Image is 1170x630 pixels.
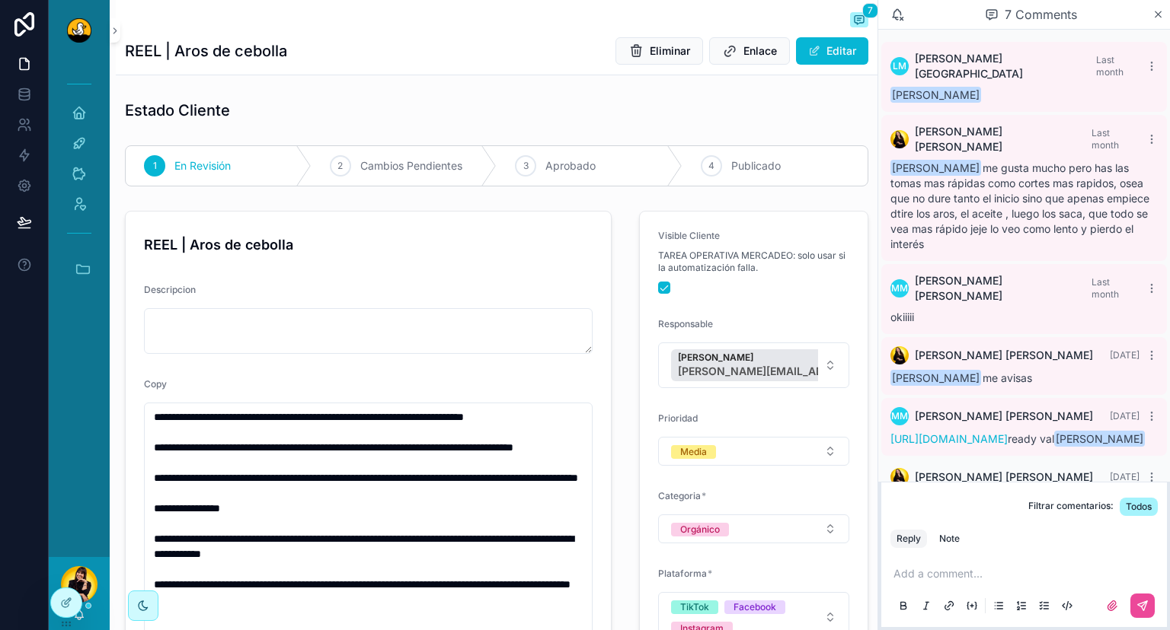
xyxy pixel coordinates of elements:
span: Last month [1096,54,1124,78]
button: Todos [1120,498,1158,516]
span: [PERSON_NAME] [PERSON_NAME] [915,348,1093,363]
button: Select Button [658,342,849,388]
span: 7 [862,3,878,18]
span: 7 Comments [1005,5,1077,24]
span: Categoria [658,490,701,501]
span: LM [893,60,906,72]
div: Orgánico [680,523,720,536]
span: Last month [1092,127,1119,151]
button: Unselect FACEBOOK [724,599,785,614]
a: [URL][DOMAIN_NAME] [890,432,1008,445]
span: Filtrar comentarios: [1028,500,1114,516]
div: scrollable content [49,61,110,312]
span: Copy [144,378,167,390]
span: [PERSON_NAME] [890,370,981,386]
span: ready val [890,432,1146,445]
span: [PERSON_NAME] [890,160,981,176]
span: MM [891,410,908,422]
span: Visible Cliente [658,230,720,241]
span: [PERSON_NAME] [678,352,922,364]
span: [DATE] [1110,410,1140,422]
div: Note [939,533,960,545]
span: Aprobado [545,158,596,173]
span: [PERSON_NAME] [PERSON_NAME] [915,409,1093,424]
button: Eliminar [615,37,703,65]
span: 1 [153,160,157,172]
span: [DATE] [1110,471,1140,482]
span: okiiiii [890,310,914,323]
span: Responsable [658,318,713,329]
div: Facebook [734,600,776,614]
button: Reply [890,530,927,548]
span: En Revisión [174,158,231,173]
button: Unselect 7 [671,349,944,381]
span: [PERSON_NAME] [1054,431,1145,447]
span: [PERSON_NAME] [PERSON_NAME] [915,273,1092,304]
img: App logo [67,18,91,43]
h1: REEL | Aros de cebolla [125,40,287,62]
div: TikTok [680,600,709,614]
span: Cambios Pendientes [360,158,462,173]
button: 7 [850,12,868,30]
span: Prioridad [658,412,698,424]
span: TAREA OPERATIVA MERCADEO: solo usar si la automatización falla. [658,250,849,274]
button: Note [933,530,966,548]
span: Last month [1092,276,1119,300]
div: Media [680,445,707,459]
span: Plataforma [658,568,707,579]
span: [PERSON_NAME] [GEOGRAPHIC_DATA] [915,51,1096,81]
button: Enlace [709,37,790,65]
button: Select Button [658,437,849,466]
span: MM [891,282,908,294]
span: 2 [337,160,343,172]
span: Eliminar [650,43,690,59]
span: [PERSON_NAME][EMAIL_ADDRESS][PERSON_NAME][DOMAIN_NAME] [678,364,922,379]
h1: Estado Cliente [125,100,230,121]
span: me avisas [890,371,1032,384]
span: Enlace [743,43,777,59]
button: Unselect ORGANICO [671,521,729,536]
span: Descripcion [144,284,196,295]
span: 4 [708,160,714,172]
span: me gusta mucho pero has las tomas mas rápidas como cortes mas rapidos, osea que no dure tanto el ... [890,161,1149,250]
span: [PERSON_NAME] [PERSON_NAME] [915,124,1092,154]
span: [DATE] [1110,349,1140,361]
span: [PERSON_NAME] [890,87,981,103]
h4: REEL | Aros de cebolla [144,234,593,255]
span: Publicado [731,158,781,173]
button: Select Button [658,514,849,543]
span: 3 [523,160,529,172]
button: Editar [796,37,868,65]
button: Unselect TIK_TOK [671,599,718,614]
span: [PERSON_NAME] [PERSON_NAME] [915,469,1093,485]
